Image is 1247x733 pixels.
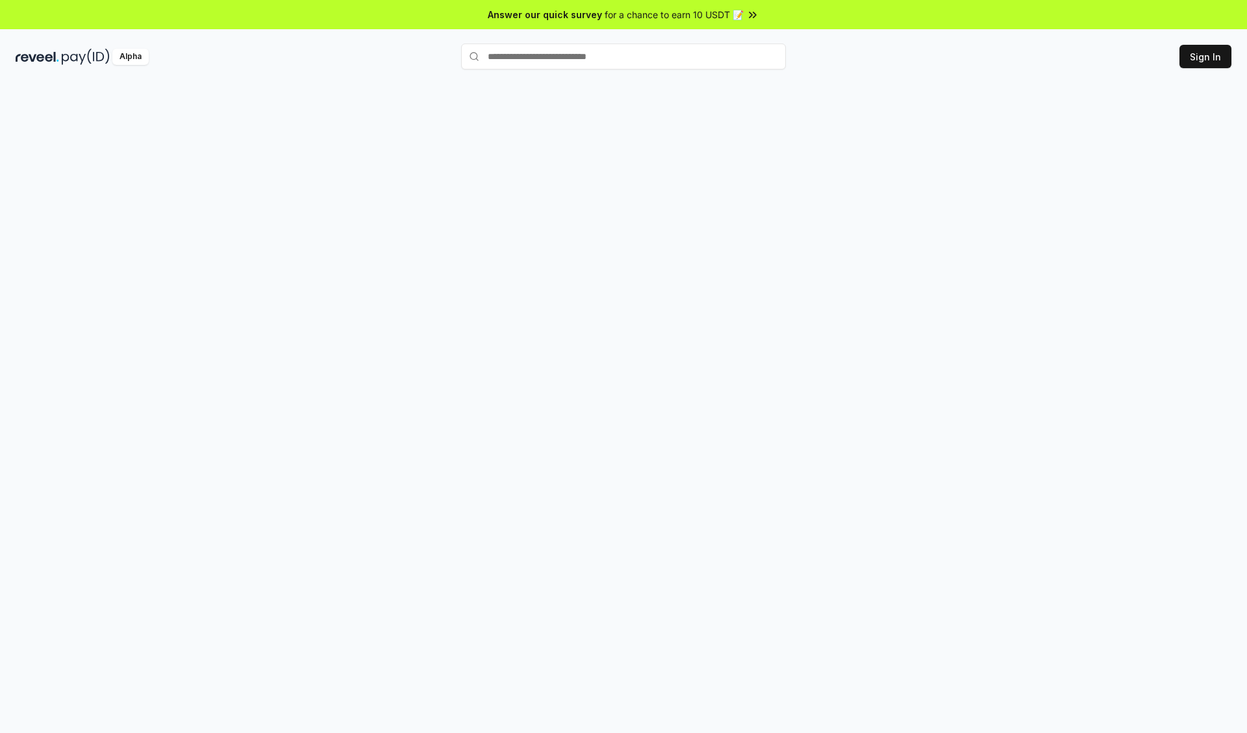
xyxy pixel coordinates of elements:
button: Sign In [1179,45,1231,68]
div: Alpha [112,49,149,65]
span: for a chance to earn 10 USDT 📝 [605,8,744,21]
span: Answer our quick survey [488,8,602,21]
img: pay_id [62,49,110,65]
img: reveel_dark [16,49,59,65]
